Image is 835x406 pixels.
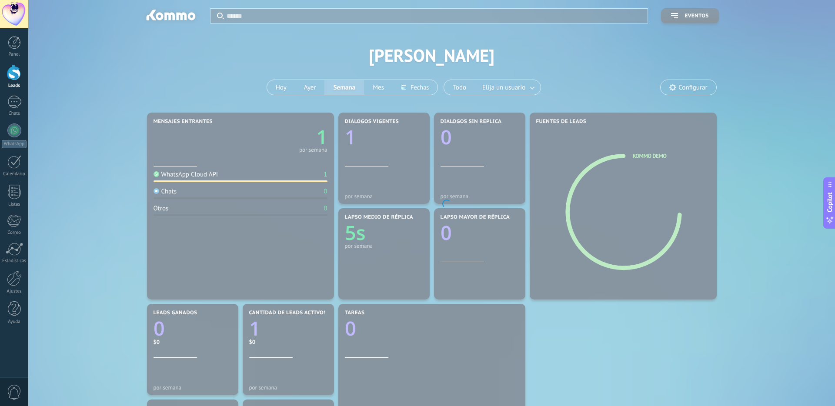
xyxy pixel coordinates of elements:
div: Chats [2,111,27,116]
div: Ayuda [2,319,27,325]
div: Correo [2,230,27,236]
div: Panel [2,52,27,57]
div: Ajustes [2,289,27,294]
div: Leads [2,83,27,89]
div: Calendario [2,171,27,177]
div: Estadísticas [2,258,27,264]
div: WhatsApp [2,140,27,148]
span: Copilot [825,193,834,213]
div: Listas [2,202,27,207]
